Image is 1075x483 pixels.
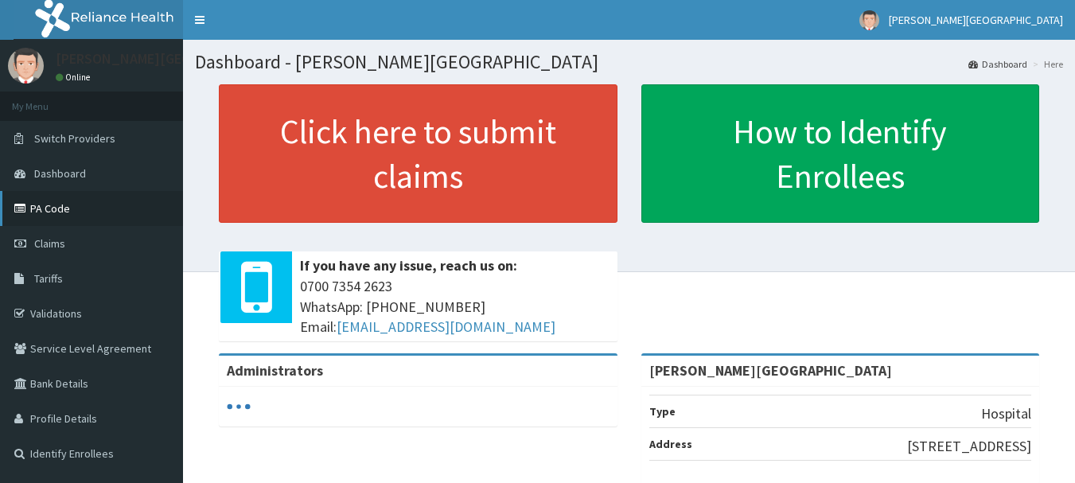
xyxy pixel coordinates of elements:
[968,57,1027,71] a: Dashboard
[56,52,291,66] p: [PERSON_NAME][GEOGRAPHIC_DATA]
[34,271,63,286] span: Tariffs
[300,256,517,275] b: If you have any issue, reach us on:
[56,72,94,83] a: Online
[1029,57,1063,71] li: Here
[981,403,1031,424] p: Hospital
[34,131,115,146] span: Switch Providers
[907,436,1031,457] p: [STREET_ADDRESS]
[227,361,323,380] b: Administrators
[649,404,676,419] b: Type
[649,437,692,451] b: Address
[219,84,617,223] a: Click here to submit claims
[889,13,1063,27] span: [PERSON_NAME][GEOGRAPHIC_DATA]
[8,48,44,84] img: User Image
[300,276,610,337] span: 0700 7354 2623 WhatsApp: [PHONE_NUMBER] Email:
[34,166,86,181] span: Dashboard
[195,52,1063,72] h1: Dashboard - [PERSON_NAME][GEOGRAPHIC_DATA]
[337,317,555,336] a: [EMAIL_ADDRESS][DOMAIN_NAME]
[34,236,65,251] span: Claims
[649,361,892,380] strong: [PERSON_NAME][GEOGRAPHIC_DATA]
[859,10,879,30] img: User Image
[227,395,251,419] svg: audio-loading
[641,84,1040,223] a: How to Identify Enrollees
